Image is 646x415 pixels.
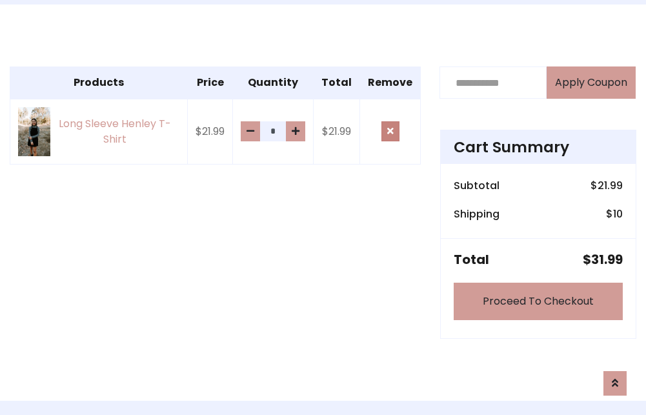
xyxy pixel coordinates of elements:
th: Products [10,67,188,99]
span: 31.99 [591,250,623,268]
a: Proceed To Checkout [454,283,623,320]
td: $21.99 [314,99,360,164]
h5: Total [454,252,489,267]
td: $21.99 [188,99,233,164]
h6: $ [590,179,623,192]
th: Quantity [233,67,314,99]
a: Long Sleeve Henley T-Shirt [18,107,179,156]
h6: Subtotal [454,179,500,192]
button: Apply Coupon [547,66,636,99]
h5: $ [583,252,623,267]
h6: $ [606,208,623,220]
th: Price [188,67,233,99]
h4: Cart Summary [454,138,623,156]
h6: Shipping [454,208,500,220]
th: Remove [360,67,421,99]
span: 10 [613,207,623,221]
th: Total [314,67,360,99]
span: 21.99 [598,178,623,193]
